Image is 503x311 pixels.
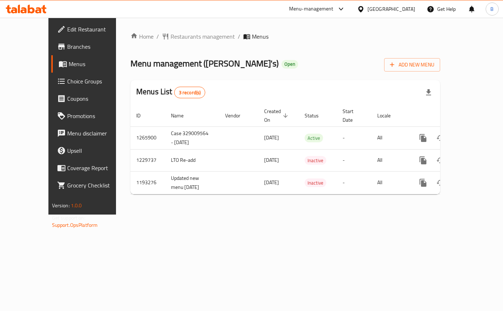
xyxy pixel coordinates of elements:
span: Active [305,134,323,142]
td: All [371,126,409,149]
span: [DATE] [264,133,279,142]
a: Edit Restaurant [51,21,132,38]
div: [GEOGRAPHIC_DATA] [367,5,415,13]
span: Coupons [67,94,126,103]
td: - [337,126,371,149]
span: Get support on: [52,213,85,223]
nav: breadcrumb [130,32,440,41]
span: Inactive [305,156,326,165]
span: Menus [252,32,268,41]
div: Menu-management [289,5,334,13]
span: Open [281,61,298,67]
button: Change Status [432,152,449,169]
td: All [371,171,409,194]
div: Total records count [174,87,206,98]
span: Version: [52,201,70,210]
span: Name [171,111,193,120]
a: Support.OpsPlatform [52,220,98,230]
a: Home [130,32,154,41]
a: Branches [51,38,132,55]
a: Promotions [51,107,132,125]
span: Branches [67,42,126,51]
table: enhanced table [130,105,490,194]
span: [DATE] [264,178,279,187]
a: Choice Groups [51,73,132,90]
td: - [337,171,371,194]
span: Edit Restaurant [67,25,126,34]
span: Menus [69,60,126,68]
span: ID [136,111,150,120]
span: Coverage Report [67,164,126,172]
td: - [337,149,371,171]
li: / [238,32,240,41]
li: / [156,32,159,41]
a: Upsell [51,142,132,159]
span: Upsell [67,146,126,155]
div: Open [281,60,298,69]
span: 3 record(s) [175,89,205,96]
a: Grocery Checklist [51,177,132,194]
a: Menu disclaimer [51,125,132,142]
span: B [490,5,494,13]
button: more [414,129,432,147]
button: Change Status [432,174,449,191]
span: Status [305,111,328,120]
span: Promotions [67,112,126,120]
td: LTO Re-add [165,149,219,171]
span: Locale [377,111,400,120]
span: Grocery Checklist [67,181,126,190]
button: more [414,152,432,169]
span: Vendor [225,111,250,120]
td: All [371,149,409,171]
span: [DATE] [264,155,279,165]
div: Inactive [305,156,326,165]
span: Inactive [305,179,326,187]
td: Updated new menu [DATE] [165,171,219,194]
button: more [414,174,432,191]
button: Add New Menu [384,58,440,72]
a: Restaurants management [162,32,235,41]
td: 1229737 [130,149,165,171]
a: Coverage Report [51,159,132,177]
div: Export file [420,84,437,101]
span: Created On [264,107,290,124]
td: 1193276 [130,171,165,194]
button: Change Status [432,129,449,147]
a: Menus [51,55,132,73]
span: Menu disclaimer [67,129,126,138]
td: Case 329009564 - [DATE] [165,126,219,149]
span: Start Date [343,107,363,124]
th: Actions [409,105,490,127]
td: 1265900 [130,126,165,149]
a: Coupons [51,90,132,107]
span: 1.0.0 [71,201,82,210]
h2: Menus List [136,86,205,98]
span: Choice Groups [67,77,126,86]
span: Restaurants management [171,32,235,41]
span: Add New Menu [390,60,434,69]
span: Menu management ( [PERSON_NAME]'s ) [130,55,279,72]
